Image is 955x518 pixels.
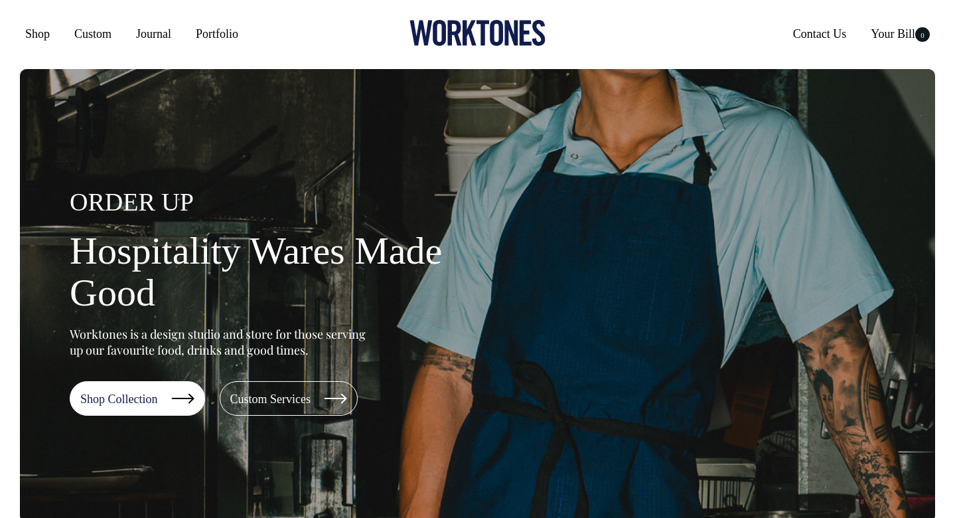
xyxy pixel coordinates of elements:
h1: Hospitality Wares Made Good [70,230,494,315]
a: Shop [20,22,55,46]
a: Portfolio [190,22,244,46]
a: Custom [69,22,117,46]
a: Journal [131,22,177,46]
h4: ORDER UP [70,189,494,216]
a: Your Bill0 [865,22,935,46]
a: Shop Collection [70,381,205,416]
a: Custom Services [220,381,358,416]
p: Worktones is a design studio and store for those serving up our favourite food, drinks and good t... [70,326,372,358]
a: Contact Us [788,22,852,46]
span: 0 [915,27,930,42]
